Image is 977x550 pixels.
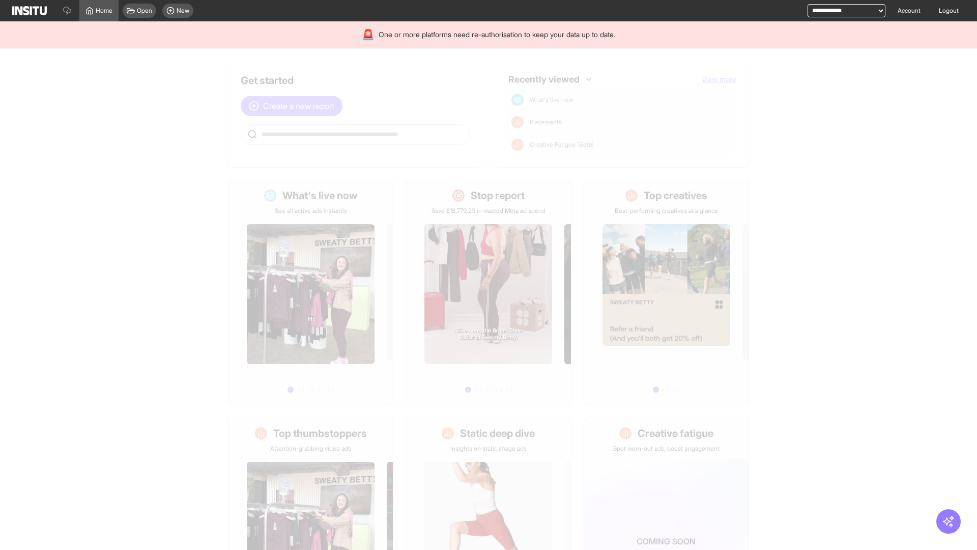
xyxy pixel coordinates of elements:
span: New [177,7,189,15]
div: 🚨 [362,28,375,42]
span: Home [96,7,112,15]
span: Open [137,7,152,15]
span: One or more platforms need re-authorisation to keep your data up to date. [379,30,615,40]
img: Logo [12,6,47,15]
